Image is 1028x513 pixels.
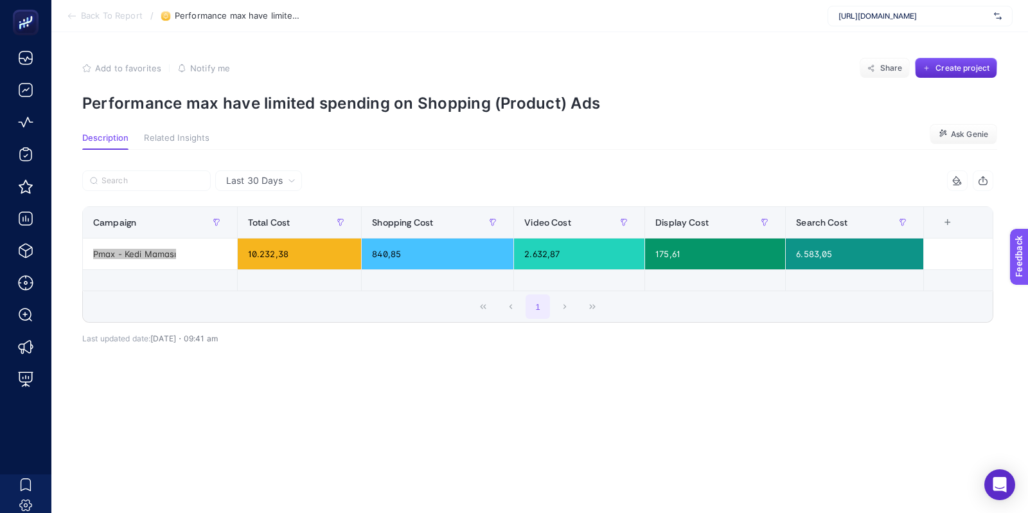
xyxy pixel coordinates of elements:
[880,63,903,73] span: Share
[82,334,150,343] span: Last updated date:
[95,63,161,73] span: Add to favorites
[150,10,154,21] span: /
[362,239,513,269] div: 840,85
[83,239,237,269] div: Pmax - Kedi Maması
[8,4,49,14] span: Feedback
[796,217,847,228] span: Search Cost
[175,11,303,21] span: Performance max have limited spending on Shopping (Product) Ads
[645,239,785,269] div: 175,61
[915,58,997,78] button: Create project
[935,217,960,228] div: +
[935,63,989,73] span: Create project
[248,217,290,228] span: Total Cost
[190,63,230,73] span: Notify me
[238,239,361,269] div: 10.232,38
[82,94,997,113] p: Performance max have limited spending on Shopping (Product) Ads
[82,191,993,343] div: Last 30 Days
[951,129,988,139] span: Ask Genie
[144,133,209,143] span: Related Insights
[514,239,644,269] div: 2.632,87
[934,217,944,246] div: 6 items selected
[838,11,989,21] span: [URL][DOMAIN_NAME]
[150,334,218,343] span: [DATE]・09:41 am
[81,11,143,21] span: Back To Report
[93,217,136,228] span: Campaign
[226,174,283,187] span: Last 30 Days
[102,176,203,186] input: Search
[524,217,571,228] span: Video Cost
[994,10,1002,22] img: svg%3e
[860,58,910,78] button: Share
[82,63,161,73] button: Add to favorites
[82,133,128,143] span: Description
[372,217,433,228] span: Shopping Cost
[655,217,709,228] span: Display Cost
[786,239,923,269] div: 6.583,05
[144,133,209,150] button: Related Insights
[82,133,128,150] button: Description
[177,63,230,73] button: Notify me
[930,124,997,145] button: Ask Genie
[984,469,1015,500] div: Open Intercom Messenger
[526,294,550,319] button: 1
